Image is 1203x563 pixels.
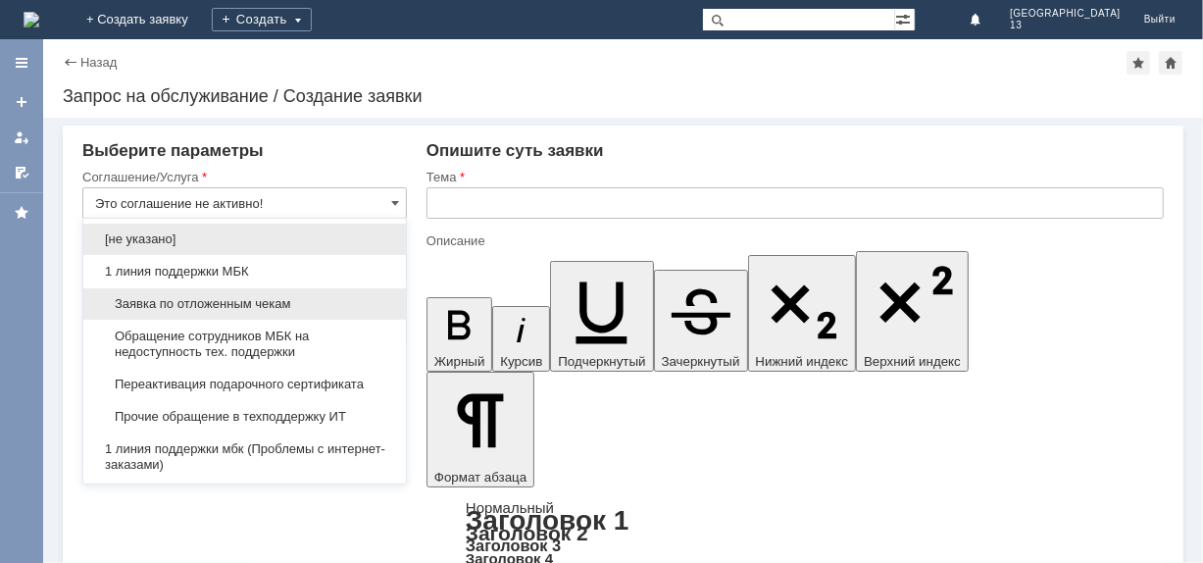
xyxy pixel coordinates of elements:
button: Курсив [492,306,550,372]
div: Соглашение/Услуга [82,171,403,183]
button: Формат абзаца [426,372,534,487]
span: Верхний индекс [864,354,961,369]
span: Выберите параметры [82,141,264,160]
span: Заявка по отложенным чекам [95,296,394,312]
button: Подчеркнутый [550,261,653,372]
button: Нижний индекс [748,255,857,372]
div: Описание [426,234,1160,247]
span: 1 линия поддержки МБК [95,264,394,280]
div: Тема [426,171,1160,183]
div: Запрос на обслуживание / Создание заявки [63,86,1183,106]
a: Перейти на домашнюю страницу [24,12,39,27]
div: Создать [212,8,312,31]
span: Подчеркнутый [558,354,645,369]
span: [не указано] [95,231,394,247]
span: Нижний индекс [756,354,849,369]
button: Жирный [426,297,493,372]
a: Создать заявку [6,86,37,118]
a: Заголовок 3 [466,537,561,554]
span: Прочие обращение в техподдержку ИТ [95,409,394,425]
div: Добавить в избранное [1127,51,1150,75]
img: logo [24,12,39,27]
span: Опишите суть заявки [426,141,604,160]
span: 1 линия поддержки мбк (Проблемы с интернет-заказами) [95,441,394,473]
button: Верхний индекс [856,251,969,372]
a: Мои согласования [6,157,37,188]
span: Зачеркнутый [662,354,740,369]
a: Мои заявки [6,122,37,153]
span: 13 [1010,20,1121,31]
button: Зачеркнутый [654,270,748,372]
span: Формат абзаца [434,470,526,485]
span: Жирный [434,354,485,369]
a: Нормальный [466,499,554,516]
a: Заголовок 1 [466,505,629,536]
span: Курсив [500,354,542,369]
a: Назад [80,55,117,70]
div: Сделать домашней страницей [1159,51,1182,75]
span: [GEOGRAPHIC_DATA] [1010,8,1121,20]
a: Заголовок 2 [466,522,588,544]
span: Расширенный поиск [895,9,915,27]
span: Обращение сотрудников МБК на недоступность тех. поддержки [95,329,394,360]
span: Переактивация подарочного сертификата [95,377,394,392]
